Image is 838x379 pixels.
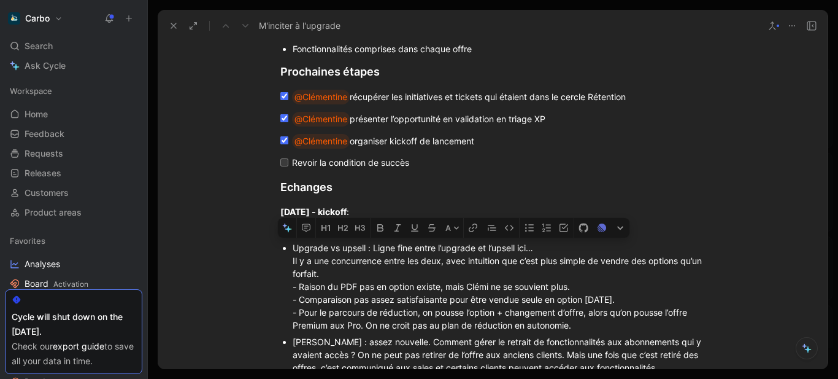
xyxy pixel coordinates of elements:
div: récupérer les initiatives et tickets qui étaient dans le cercle Rétention [292,90,702,104]
span: M'inciter à l'upgrade [259,18,340,33]
div: Echanges [280,179,705,195]
a: Releases [5,164,142,182]
span: Favorites [10,235,45,247]
div: Fonctionnalités comprises dans chaque offre [293,42,705,55]
span: Requests [25,147,63,160]
span: Workspace [10,85,52,97]
a: Home [5,105,142,123]
span: Home [25,108,48,120]
a: Analyses [5,255,142,273]
span: Feedback [25,128,64,140]
a: BoardActivation [5,275,142,293]
div: Search [5,37,142,55]
a: Customers [5,184,142,202]
div: Comment faire un changement d’offre avant le renew ? Pas encore précis [293,225,705,238]
a: Ask Cycle [5,57,142,75]
span: Analyses [25,258,60,270]
div: Cycle will shut down on the [DATE]. [12,310,136,339]
div: Favorites [5,232,142,250]
div: Revoir la condition de succès [292,156,702,169]
div: Workspace [5,82,142,100]
a: Product areas [5,203,142,222]
div: organiser kickoff de lancement [292,134,702,149]
a: Feedback [5,125,142,143]
img: Carbo [8,12,20,25]
div: : [280,205,705,218]
span: Search [25,39,53,53]
a: Requests [5,144,142,163]
strong: [DATE] - kickoff [280,206,347,217]
span: Releases [25,167,61,179]
button: CarboCarbo [5,10,66,27]
div: @Clémentine [294,134,347,149]
div: [PERSON_NAME] : assez nouvelle. Comment gérer le retrait de fonctionnalités aux abonnements qui y... [293,335,705,374]
div: @Clémentine [294,112,347,127]
div: @Clémentine [294,90,347,104]
span: Board [25,278,88,291]
div: Check our to save all your data in time. [12,339,136,369]
span: Activation [53,279,88,289]
a: export guide [53,341,104,351]
span: Product areas [25,206,82,219]
span: Customers [25,187,69,199]
div: Prochaines étapes [280,63,705,80]
div: présenter l’opportunité en validation en triage XP [292,112,702,127]
div: Upgrade vs upsell : Ligne fine entre l’upgrade et l’upsell ici… Il y a une concurrence entre les ... [293,241,705,332]
span: Ask Cycle [25,58,66,73]
h1: Carbo [25,13,50,24]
